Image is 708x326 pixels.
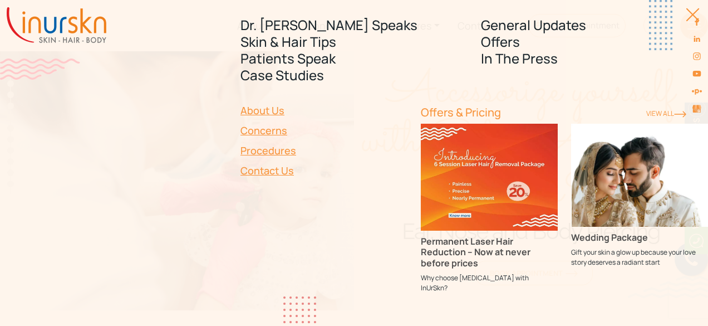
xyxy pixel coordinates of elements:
a: Procedures [240,140,407,160]
p: Why choose [MEDICAL_DATA] with InUrSkn? [421,273,558,293]
img: inurskn-logo [7,7,106,43]
a: Skin & Hair Tips [240,33,468,50]
a: Case Studies [240,67,468,84]
a: View ALl [646,109,686,118]
a: About Us [240,100,407,120]
a: Offers [481,33,708,50]
h6: Offers & Pricing [421,106,633,119]
a: Concerns [240,120,407,140]
img: linkedin [692,35,701,43]
img: instagram [692,52,701,61]
a: General Updates [481,17,708,33]
img: facebook [692,17,701,26]
h3: Wedding Package [571,232,708,243]
a: Patients Speak [240,50,468,67]
img: orange-rightarrow [674,111,686,118]
a: Contact Us [240,160,407,181]
img: Wedding Package [571,124,708,227]
img: Skin-and-Hair-Clinic [692,105,701,113]
a: Dr. [PERSON_NAME] Speaks [240,17,468,33]
h3: Permanent Laser Hair Reduction – Now at never before prices [421,236,558,269]
img: Permanent Laser Hair Reduction – Now at never before prices [421,124,558,231]
img: sejal-saheta-dermatologist [691,86,702,96]
img: youtube [692,69,701,78]
p: Gift your skin a glow up because your love story deserves a radiant start [571,247,708,267]
a: In The Press [481,50,708,67]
